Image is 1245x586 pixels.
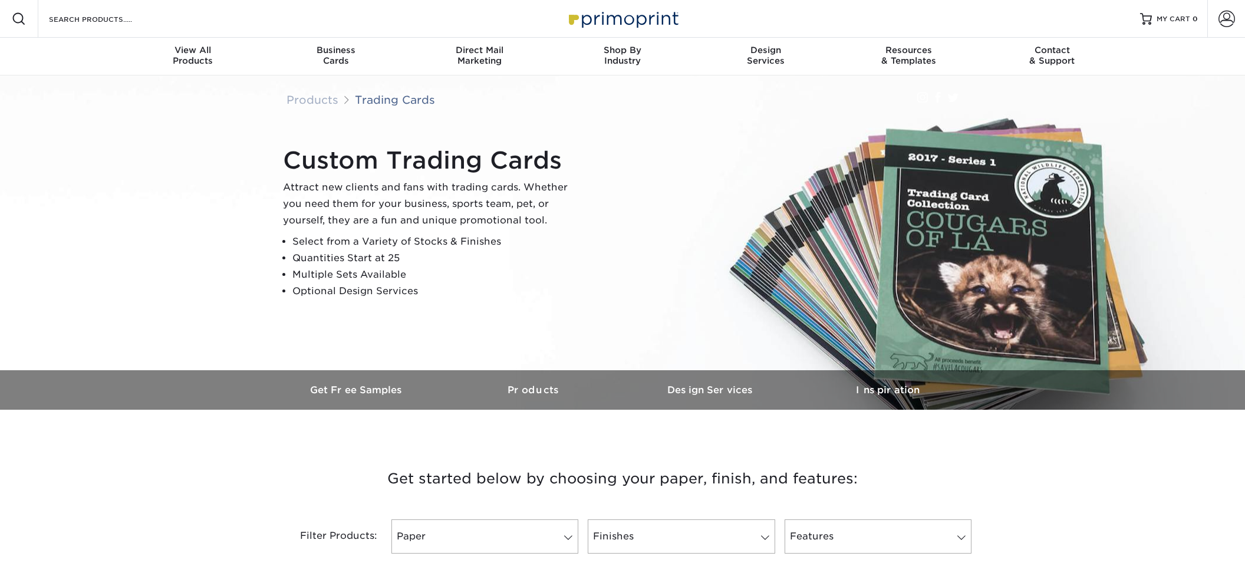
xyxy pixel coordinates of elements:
span: Resources [837,45,980,55]
div: & Templates [837,45,980,66]
span: Contact [980,45,1124,55]
a: Features [785,519,971,554]
span: Design [694,45,837,55]
span: 0 [1193,15,1198,23]
div: Industry [551,45,694,66]
a: Inspiration [799,370,976,410]
a: Shop ByIndustry [551,38,694,75]
li: Multiple Sets Available [292,266,578,283]
a: Direct MailMarketing [408,38,551,75]
div: Products [121,45,265,66]
li: Quantities Start at 25 [292,250,578,266]
h1: Custom Trading Cards [283,146,578,175]
li: Select from a Variety of Stocks & Finishes [292,233,578,250]
a: Paper [391,519,578,554]
span: Direct Mail [408,45,551,55]
li: Optional Design Services [292,283,578,299]
a: Design Services [622,370,799,410]
a: View AllProducts [121,38,265,75]
p: Attract new clients and fans with trading cards. Whether you need them for your business, sports ... [283,179,578,229]
a: Products [446,370,622,410]
input: SEARCH PRODUCTS..... [48,12,163,26]
h3: Inspiration [799,384,976,396]
a: Finishes [588,519,775,554]
a: Contact& Support [980,38,1124,75]
a: DesignServices [694,38,837,75]
h3: Design Services [622,384,799,396]
span: MY CART [1157,14,1190,24]
span: View All [121,45,265,55]
div: & Support [980,45,1124,66]
a: Products [286,93,338,106]
a: Trading Cards [355,93,435,106]
a: BusinessCards [265,38,408,75]
div: Services [694,45,837,66]
a: Resources& Templates [837,38,980,75]
div: Cards [265,45,408,66]
span: Business [265,45,408,55]
h3: Products [446,384,622,396]
div: Filter Products: [269,519,387,554]
h3: Get started below by choosing your paper, finish, and features: [278,452,967,505]
span: Shop By [551,45,694,55]
h3: Get Free Samples [269,384,446,396]
div: Marketing [408,45,551,66]
a: Get Free Samples [269,370,446,410]
img: Primoprint [564,6,681,31]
